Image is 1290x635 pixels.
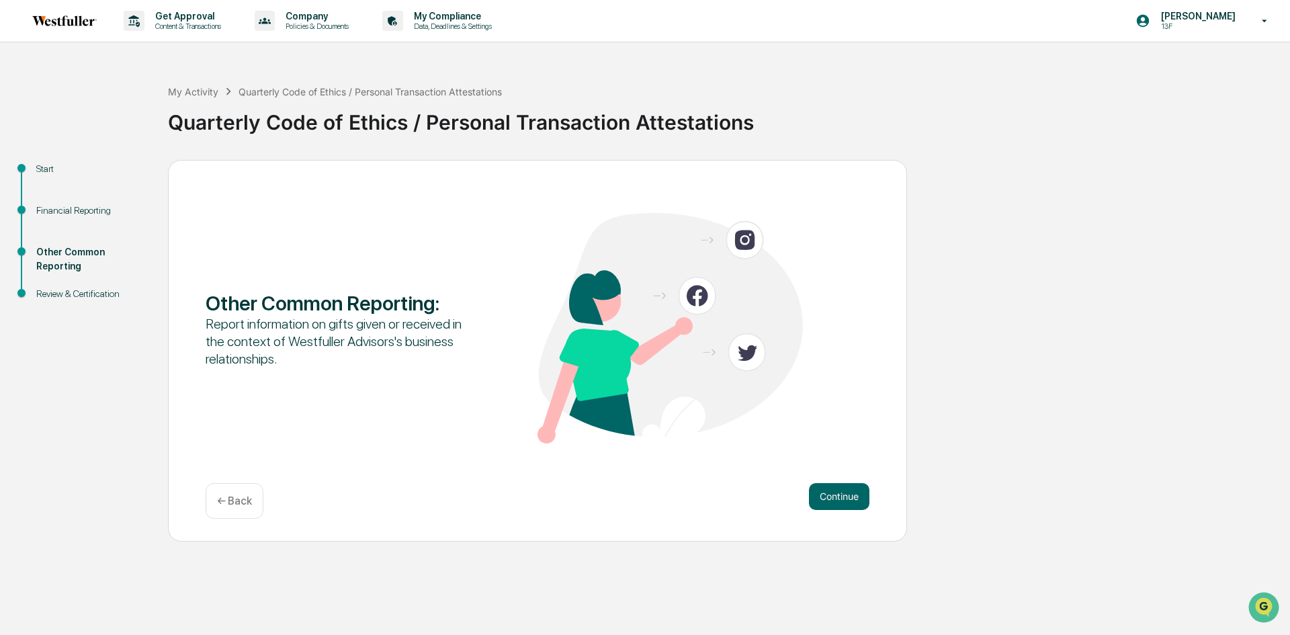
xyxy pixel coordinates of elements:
[537,213,803,443] img: Other Common Reporting
[1150,11,1242,22] p: [PERSON_NAME]
[403,22,499,31] p: Data, Deadlines & Settings
[111,169,167,183] span: Attestations
[168,99,1283,134] div: Quarterly Code of Ethics / Personal Transaction Attestations
[1247,591,1283,627] iframe: Open customer support
[46,116,170,127] div: We're available if you need us!
[1150,22,1242,31] p: 13F
[275,22,355,31] p: Policies & Documents
[36,287,146,301] div: Review & Certification
[206,291,471,315] div: Other Common Reporting :
[8,189,90,214] a: 🔎Data Lookup
[8,164,92,188] a: 🖐️Preclearance
[13,196,24,207] div: 🔎
[32,15,97,26] img: logo
[92,164,172,188] a: 🗄️Attestations
[809,483,869,510] button: Continue
[97,171,108,181] div: 🗄️
[95,227,163,238] a: Powered byPylon
[168,86,218,97] div: My Activity
[13,28,245,50] p: How can we help?
[27,169,87,183] span: Preclearance
[36,204,146,218] div: Financial Reporting
[36,162,146,176] div: Start
[27,195,85,208] span: Data Lookup
[13,171,24,181] div: 🖐️
[144,22,228,31] p: Content & Transactions
[206,315,471,368] div: Report information on gifts given or received in the context of Westfuller Advisors's business re...
[144,11,228,22] p: Get Approval
[403,11,499,22] p: My Compliance
[46,103,220,116] div: Start new chat
[239,86,502,97] div: Quarterly Code of Ethics / Personal Transaction Attestations
[275,11,355,22] p: Company
[228,107,245,123] button: Start new chat
[13,103,38,127] img: 1746055101610-c473b297-6a78-478c-a979-82029cc54cd1
[134,228,163,238] span: Pylon
[36,245,146,273] div: Other Common Reporting
[217,495,252,507] p: ← Back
